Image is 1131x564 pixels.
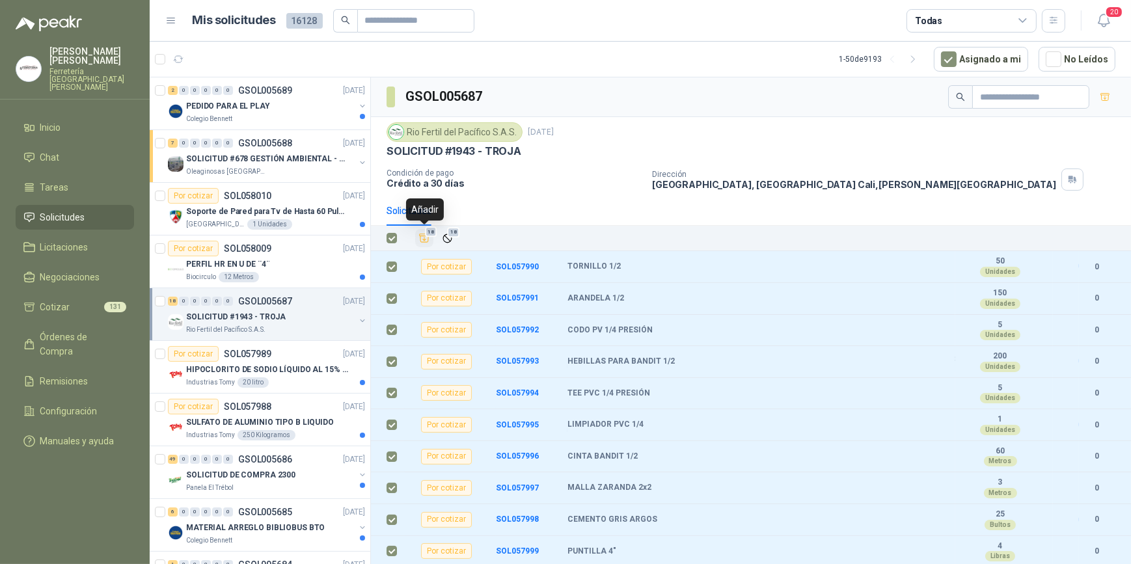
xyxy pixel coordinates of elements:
[238,139,292,148] p: GSOL005688
[40,210,85,224] span: Solicitudes
[496,388,539,397] b: SOL057994
[150,235,370,288] a: Por cotizarSOL058009[DATE] Company LogoPERFIL HR EN U DE ¨4¨Biocirculo12 Metros
[496,262,539,271] a: SOL057990
[421,543,472,559] div: Por cotizar
[186,258,269,271] p: PERFIL HR EN U DE ¨4¨
[16,399,134,423] a: Configuración
[1079,513,1115,526] b: 0
[168,367,184,383] img: Company Logo
[567,325,653,336] b: CODO PV 1/4 PRESIÓN
[955,288,1045,299] b: 150
[179,507,189,517] div: 0
[168,455,178,464] div: 49
[186,364,348,376] p: HIPOCLORITO DE SODIO LÍQUIDO AL 15% CONT NETO 20L
[168,156,184,172] img: Company Logo
[150,183,370,235] a: Por cotizarSOL058010[DATE] Company LogoSoporte de Pared para Tv de Hasta 60 Pulgadas con Brazo Ar...
[201,455,211,464] div: 0
[16,265,134,289] a: Negociaciones
[186,535,232,546] p: Colegio Bennett
[168,86,178,95] div: 2
[984,456,1017,466] div: Metros
[186,114,232,124] p: Colegio Bennett
[223,507,233,517] div: 0
[168,504,368,546] a: 6 0 0 0 0 0 GSOL005685[DATE] Company LogoMATERIAL ARREGLO BIBLIOBUS BTOColegio Bennett
[16,369,134,394] a: Remisiones
[16,57,41,81] img: Company Logo
[387,168,642,178] p: Condición de pago
[980,330,1020,340] div: Unidades
[168,346,219,362] div: Por cotizar
[186,469,295,481] p: SOLICITUD DE COMPRA 2300
[652,170,1056,179] p: Dirección
[343,401,365,413] p: [DATE]
[168,241,219,256] div: Por cotizar
[224,244,271,253] p: SOL058009
[16,205,134,230] a: Solicitudes
[343,295,365,308] p: [DATE]
[186,377,235,388] p: Industrias Tomy
[496,515,539,524] a: SOL057998
[168,135,368,177] a: 7 0 0 0 0 0 GSOL005688[DATE] Company LogoSOLICITUD #678 GESTIÓN AMBIENTAL - TUMACOOleaginosas [GE...
[186,100,270,113] p: PEDIDO PARA EL PLAY
[496,293,539,302] a: SOL057991
[343,137,365,150] p: [DATE]
[567,293,624,304] b: ARANDELA 1/2
[40,300,70,314] span: Cotizar
[247,219,292,230] div: 1 Unidades
[201,507,211,517] div: 0
[421,354,472,369] div: Por cotizar
[186,522,325,534] p: MATERIAL ARREGLO BIBLIOBUS BTO
[201,297,211,306] div: 0
[49,68,134,91] p: Ferretería [GEOGRAPHIC_DATA][PERSON_NAME]
[421,512,472,528] div: Por cotizar
[421,417,472,433] div: Por cotizar
[496,483,539,492] a: SOL057997
[984,488,1017,498] div: Metros
[190,139,200,148] div: 0
[238,86,292,95] p: GSOL005689
[567,546,616,557] b: PUNTILLA 4"
[439,230,456,247] button: Ignorar
[839,49,923,70] div: 1 - 50 de 9193
[40,180,69,195] span: Tareas
[201,139,211,148] div: 0
[179,297,189,306] div: 0
[190,86,200,95] div: 0
[1079,292,1115,304] b: 0
[49,47,134,65] p: [PERSON_NAME] [PERSON_NAME]
[955,383,1045,394] b: 5
[168,83,368,124] a: 2 0 0 0 0 0 GSOL005689[DATE] Company LogoPEDIDO PARA EL PLAYColegio Bennett
[496,356,539,366] b: SOL057993
[447,227,459,237] span: 18
[934,47,1028,72] button: Asignado a mi
[186,167,268,177] p: Oleaginosas [GEOGRAPHIC_DATA][PERSON_NAME]
[238,297,292,306] p: GSOL005687
[567,451,638,462] b: CINTA BANDIT 1/2
[16,175,134,200] a: Tareas
[238,430,295,440] div: 250 Kilogramos
[980,393,1020,403] div: Unidades
[1079,419,1115,431] b: 0
[190,455,200,464] div: 0
[40,120,61,135] span: Inicio
[496,546,539,556] b: SOL057999
[955,477,1045,488] b: 3
[1079,545,1115,557] b: 0
[341,16,350,25] span: search
[40,434,115,448] span: Manuales y ayuda
[212,507,222,517] div: 0
[168,420,184,435] img: Company Logo
[168,297,178,306] div: 18
[168,139,178,148] div: 7
[567,388,650,399] b: TEE PVC 1/4 PRESIÓN
[955,446,1045,457] b: 60
[168,209,184,224] img: Company Logo
[224,191,271,200] p: SOL058010
[343,190,365,202] p: [DATE]
[168,293,368,335] a: 18 0 0 0 0 0 GSOL005687[DATE] Company LogoSOLICITUD #1943 - TROJARio Fertil del Pacífico S.A.S.
[16,145,134,170] a: Chat
[16,429,134,453] a: Manuales y ayuda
